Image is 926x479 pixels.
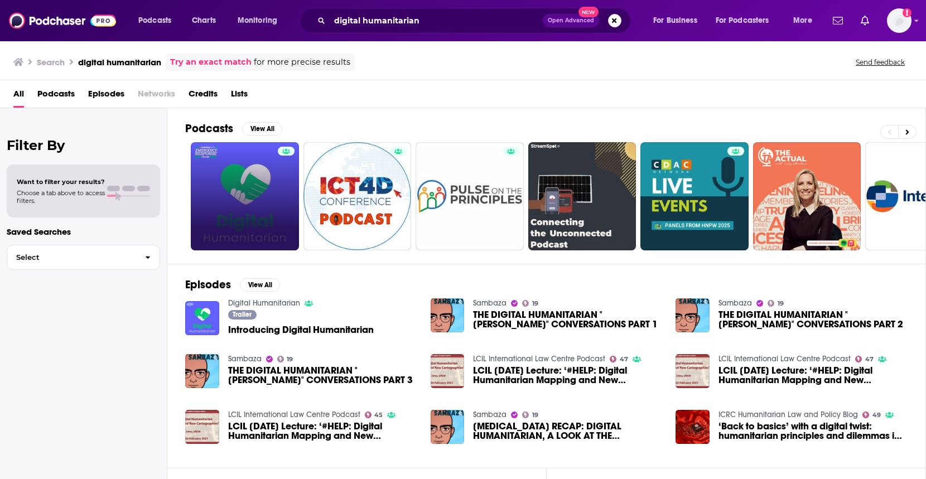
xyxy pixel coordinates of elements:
[185,278,280,292] a: EpisodesView All
[185,410,219,444] img: LCIL Friday Lecture: ‘#HELP: Digital Humanitarian Mapping and New Cartographies of Governability’...
[431,354,465,388] img: LCIL Friday Lecture: ‘#HELP: Digital Humanitarian Mapping and New Cartographies of Governability’...
[228,422,417,441] span: LCIL [DATE] Lecture: ‘#HELP: Digital Humanitarian Mapping and New Cartographies of Governability’...
[718,310,908,329] a: THE DIGITAL HUMANITARIAN "PHILIP OGOLA" CONVERSATIONS PART 2
[138,13,171,28] span: Podcasts
[7,226,160,237] p: Saved Searches
[192,13,216,28] span: Charts
[887,8,911,33] img: User Profile
[185,278,231,292] h2: Episodes
[13,85,24,108] span: All
[862,412,881,418] a: 49
[793,13,812,28] span: More
[254,56,350,69] span: for more precise results
[473,422,662,441] span: [MEDICAL_DATA] RECAP: DIGITAL HUMANITARIAN, A LOOK AT THE [GEOGRAPHIC_DATA] [MEDICAL_DATA] EXPERI...
[88,85,124,108] a: Episodes
[718,422,908,441] a: ‘Back to basics’ with a digital twist: humanitarian principles and dilemmas in the digital age
[374,413,383,418] span: 45
[228,354,262,364] a: Sambaza
[473,366,662,385] span: LCIL [DATE] Lecture: ‘#HELP: Digital Humanitarian Mapping and New Cartographies of Governability’...
[365,412,383,418] a: 45
[548,18,594,23] span: Open Advanced
[185,301,219,335] img: Introducing Digital Humanitarian
[431,410,465,444] img: COVID RECAP: DIGITAL HUMANITARIAN, A LOOK AT THE KENYA COVID EXPERIENCE
[189,85,218,108] a: Credits
[653,13,697,28] span: For Business
[277,356,293,362] a: 19
[828,11,847,30] a: Show notifications dropdown
[473,366,662,385] a: LCIL Friday Lecture: ‘#HELP: Digital Humanitarian Mapping and New Cartographies of Governability’...
[852,57,908,67] button: Send feedback
[676,354,710,388] img: LCIL Friday Lecture: ‘#HELP: Digital Humanitarian Mapping and New Cartographies of Governability’...
[473,310,662,329] a: THE DIGITAL HUMANITARIAN "PHILIP OGOLA" CONVERSATIONS PART 1
[718,366,908,385] a: LCIL Friday Lecture: ‘#HELP: Digital Humanitarian Mapping and New Cartographies of Governability’...
[718,298,752,308] a: Sambaza
[473,298,507,308] a: Sambaza
[855,356,874,362] a: 47
[228,325,374,335] a: Introducing Digital Humanitarian
[238,13,277,28] span: Monitoring
[7,137,160,153] h2: Filter By
[865,357,874,362] span: 47
[543,14,599,27] button: Open AdvancedNew
[138,85,175,108] span: Networks
[473,310,662,329] span: THE DIGITAL HUMANITARIAN "[PERSON_NAME]" CONVERSATIONS PART 1
[578,7,599,17] span: New
[242,122,282,136] button: View All
[233,311,252,318] span: Trailer
[17,178,105,186] span: Want to filter your results?
[718,366,908,385] span: LCIL [DATE] Lecture: ‘#HELP: Digital Humanitarian Mapping and New Cartographies of Governability’...
[228,422,417,441] a: LCIL Friday Lecture: ‘#HELP: Digital Humanitarian Mapping and New Cartographies of Governability’...
[718,354,851,364] a: LCIL International Law Centre Podcast
[473,410,507,419] a: Sambaza
[716,13,769,28] span: For Podcasters
[887,8,911,33] span: Logged in as Isla
[522,300,538,307] a: 19
[17,189,105,205] span: Choose a tab above to access filters.
[131,12,186,30] button: open menu
[610,356,628,362] a: 47
[532,413,538,418] span: 19
[431,298,465,332] a: THE DIGITAL HUMANITARIAN "PHILIP OGOLA" CONVERSATIONS PART 1
[473,422,662,441] a: COVID RECAP: DIGITAL HUMANITARIAN, A LOOK AT THE KENYA COVID EXPERIENCE
[7,245,160,270] button: Select
[903,8,911,17] svg: Add a profile image
[473,354,605,364] a: LCIL International Law Centre Podcast
[872,413,881,418] span: 49
[78,57,161,67] h3: digital humanitarian
[185,122,282,136] a: PodcastsView All
[228,366,417,385] span: THE DIGITAL HUMANITARIAN "[PERSON_NAME]" CONVERSATIONS PART 3
[620,357,628,362] span: 47
[228,410,360,419] a: LCIL International Law Centre Podcast
[785,12,826,30] button: open menu
[676,298,710,332] img: THE DIGITAL HUMANITARIAN "PHILIP OGOLA" CONVERSATIONS PART 2
[718,310,908,329] span: THE DIGITAL HUMANITARIAN "[PERSON_NAME]" CONVERSATIONS PART 2
[228,366,417,385] a: THE DIGITAL HUMANITARIAN "PHILIP OGOLA" CONVERSATIONS PART 3
[240,278,280,292] button: View All
[37,57,65,67] h3: Search
[676,410,710,444] img: ‘Back to basics’ with a digital twist: humanitarian principles and dilemmas in the digital age
[887,8,911,33] button: Show profile menu
[856,11,874,30] a: Show notifications dropdown
[228,298,300,308] a: Digital Humanitarian
[287,357,293,362] span: 19
[185,354,219,388] img: THE DIGITAL HUMANITARIAN "PHILIP OGOLA" CONVERSATIONS PART 3
[9,10,116,31] img: Podchaser - Follow, Share and Rate Podcasts
[330,12,543,30] input: Search podcasts, credits, & more...
[718,410,858,419] a: ICRC Humanitarian Law and Policy Blog
[708,12,785,30] button: open menu
[231,85,248,108] a: Lists
[37,85,75,108] a: Podcasts
[185,12,223,30] a: Charts
[532,301,538,306] span: 19
[778,301,784,306] span: 19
